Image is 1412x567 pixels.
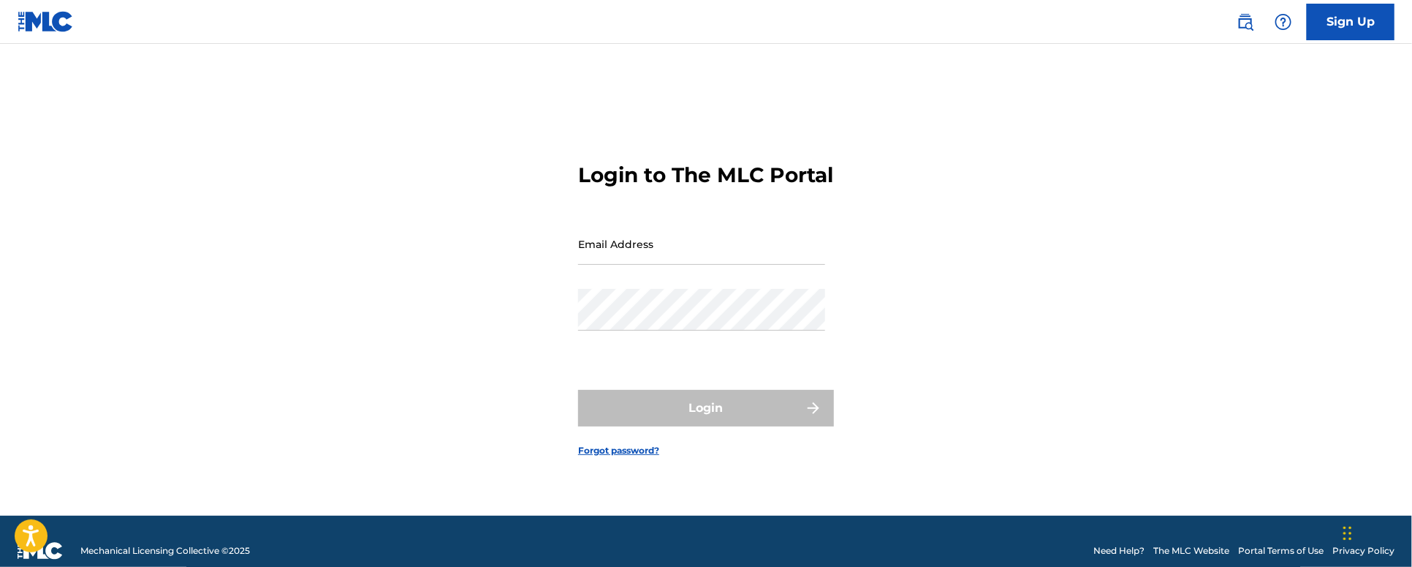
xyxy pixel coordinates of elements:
[1093,544,1145,557] a: Need Help?
[1339,497,1412,567] iframe: Chat Widget
[18,542,63,560] img: logo
[18,11,74,32] img: MLC Logo
[1237,13,1254,31] img: search
[578,162,833,188] h3: Login to The MLC Portal
[1275,13,1292,31] img: help
[578,444,659,457] a: Forgot password?
[1231,7,1260,37] a: Public Search
[1269,7,1298,37] div: Help
[1153,544,1229,557] a: The MLC Website
[1332,544,1394,557] a: Privacy Policy
[80,544,250,557] span: Mechanical Licensing Collective © 2025
[1307,4,1394,40] a: Sign Up
[1343,511,1352,555] div: Drag
[1238,544,1324,557] a: Portal Terms of Use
